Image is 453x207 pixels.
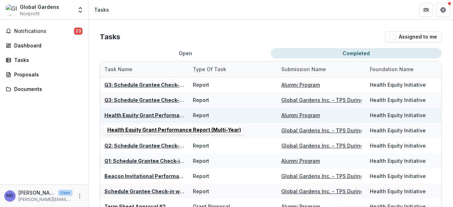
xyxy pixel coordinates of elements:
button: Open entity switcher [75,3,85,17]
a: Global Gardens Inc. - TPS During-School Program - 50000 - [DATE] [281,173,447,179]
a: Schedule Grantee Check-in with [PERSON_NAME] [104,188,231,194]
div: Report [193,96,209,104]
div: Foundation Name [366,65,418,73]
a: Proposals [3,69,85,80]
div: Type of Task [189,62,277,77]
a: Alumni Program [281,112,320,118]
button: Notifications23 [3,25,85,37]
div: Report [193,111,209,119]
a: Alumni Program [281,82,320,88]
div: Report [193,142,209,149]
a: Q3: Schedule Grantee Check-in with [PERSON_NAME] [104,82,240,88]
button: Partners [419,3,433,17]
nav: breadcrumb [91,5,112,15]
a: Health Equity Grant Performance Report (Multi-Year) [104,112,238,118]
div: Health Equity Initiative [370,81,426,88]
h2: Tasks [100,33,120,41]
div: Health Equity Initiative [370,111,426,119]
a: Q3: Schedule Grantee Check-in with [PERSON_NAME] [104,97,240,103]
a: Documents [3,83,85,95]
div: Submission Name [277,65,330,73]
div: Report [193,127,209,134]
button: Assigned to me [385,31,442,42]
a: Alumni Program [281,158,320,164]
div: Report [193,157,209,165]
div: Tasks [94,6,109,13]
a: Tasks [3,54,85,66]
button: Get Help [436,3,450,17]
button: Completed [271,48,442,58]
img: Global Gardens [6,4,17,16]
div: Submission Name [277,62,366,77]
div: Health Equity Initiative [370,142,426,149]
span: Notifications [14,28,74,34]
div: Dashboard [14,42,80,49]
a: Health Equity Grant Performance Report (Multi-Year) [104,127,238,133]
span: 23 [74,28,82,35]
a: Dashboard [3,40,85,51]
div: Report [193,81,209,88]
a: Global Gardens Inc. - TPS During-School Program - 50000 - [DATE] [281,127,447,133]
a: Global Gardens Inc. - TPS During-School Program - 50000 - [DATE] [281,97,447,103]
a: Q1: Schedule Grantee Check-in with [PERSON_NAME] [104,158,239,164]
a: Q2: Schedule Grantee Check-in with [PERSON_NAME] [104,143,240,149]
div: Type of Task [189,65,230,73]
a: Beacon Invitational Performance Report [104,173,207,179]
a: Global Gardens Inc. - TPS During-School Program - 50000 - [DATE] [281,143,447,149]
div: Global Gardens [20,3,59,11]
div: Maryann Donahue [6,194,13,198]
div: Report [193,172,209,180]
div: Tasks [14,56,80,64]
div: Task Name [100,62,189,77]
div: Health Equity Initiative [370,96,426,104]
div: Health Equity Initiative [370,157,426,165]
div: Health Equity Initiative [370,127,426,134]
span: Nonprofit [20,11,40,17]
div: Report [193,188,209,195]
div: Proposals [14,71,80,78]
button: More [75,192,84,200]
a: Global Gardens Inc. - TPS During-School Program - 50000 - [DATE] [281,188,447,194]
div: Task Name [100,65,137,73]
div: Documents [14,85,80,93]
button: Open [100,48,271,58]
p: [PERSON_NAME][EMAIL_ADDRESS][DOMAIN_NAME] [18,196,73,203]
div: Health Equity Initiative [370,172,426,180]
p: User [58,190,73,196]
p: [PERSON_NAME] [18,189,55,196]
div: Health Equity Initiative [370,188,426,195]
